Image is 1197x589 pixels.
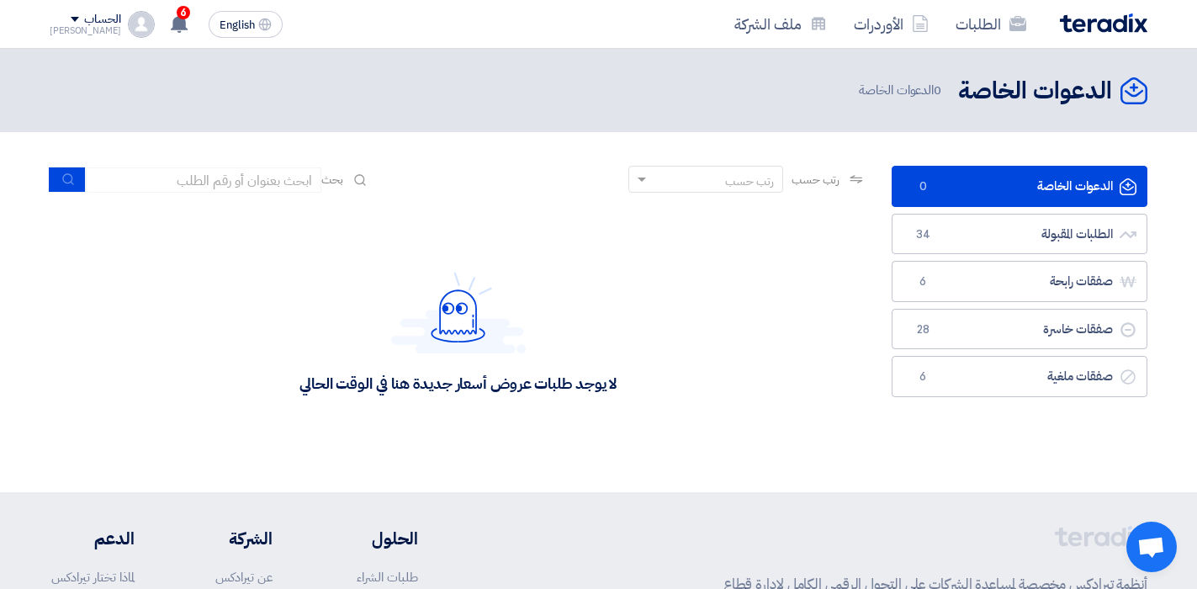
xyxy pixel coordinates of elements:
[859,81,945,100] span: الدعوات الخاصة
[942,4,1040,44] a: الطلبات
[50,26,121,35] div: [PERSON_NAME]
[128,11,155,38] img: profile_test.png
[892,261,1147,302] a: صفقات رابحة6
[892,309,1147,350] a: صفقات خاسرة28
[299,374,617,393] div: لا يوجد طلبات عروض أسعار جديدة هنا في الوقت الحالي
[391,272,526,353] img: Hello
[323,526,418,551] li: الحلول
[50,526,135,551] li: الدعم
[321,171,343,188] span: بحث
[1060,13,1147,33] img: Teradix logo
[840,4,942,44] a: الأوردرات
[958,75,1112,108] h2: الدعوات الخاصة
[86,167,321,193] input: ابحث بعنوان أو رقم الطلب
[84,13,120,27] div: الحساب
[892,356,1147,397] a: صفقات ملغية6
[725,172,774,190] div: رتب حسب
[177,6,190,19] span: 6
[913,369,933,385] span: 6
[215,568,273,586] a: عن تيرادكس
[934,81,941,99] span: 0
[1126,522,1177,572] div: Open chat
[892,214,1147,255] a: الطلبات المقبولة34
[792,171,839,188] span: رتب حسب
[892,166,1147,207] a: الدعوات الخاصة0
[721,4,840,44] a: ملف الشركة
[357,568,418,586] a: طلبات الشراء
[185,526,273,551] li: الشركة
[913,273,933,290] span: 6
[209,11,283,38] button: English
[913,321,933,338] span: 28
[51,568,135,586] a: لماذا تختار تيرادكس
[913,178,933,195] span: 0
[220,19,255,31] span: English
[913,226,933,243] span: 34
